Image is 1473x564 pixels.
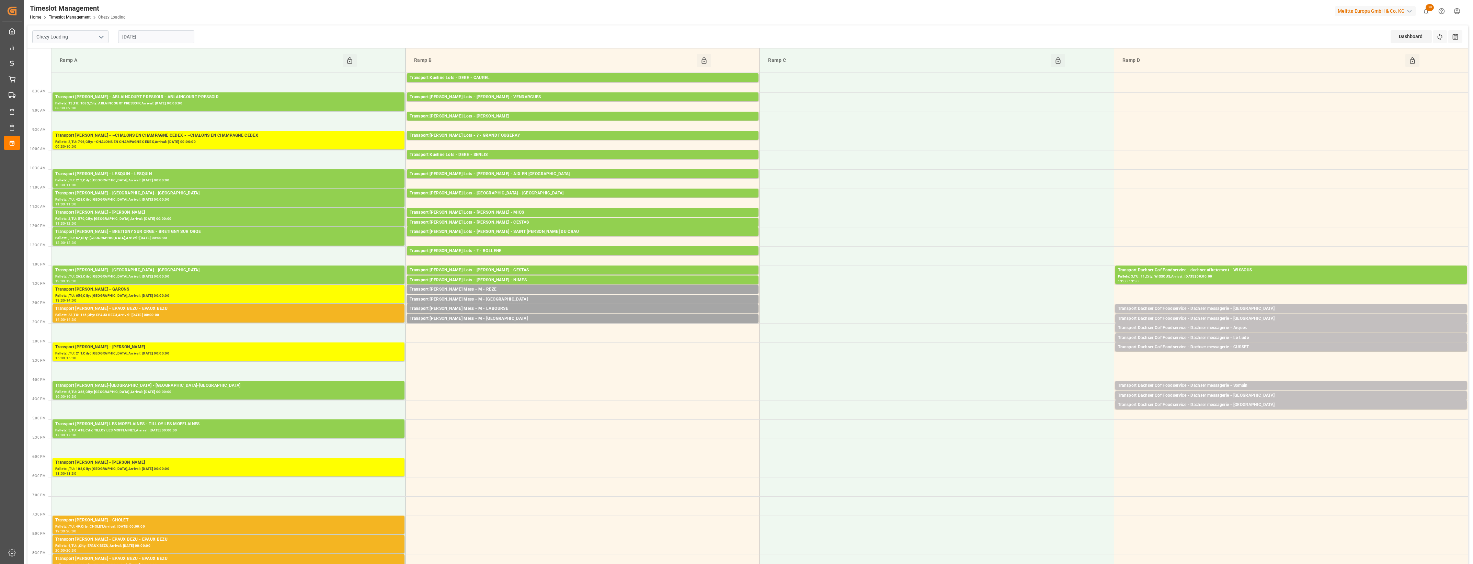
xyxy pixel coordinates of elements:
[410,209,756,216] div: Transport [PERSON_NAME] Lots - [PERSON_NAME] - MIOS
[32,339,46,343] span: 3:00 PM
[30,166,46,170] span: 10:30 AM
[55,543,402,549] div: Pallets: 4,TU: ,City: EPAUX BEZU,Arrival: [DATE] 00:00:00
[96,32,106,42] button: open menu
[32,436,46,439] span: 5:30 PM
[1118,351,1464,357] div: Pallets: ,TU: 88,City: [GEOGRAPHIC_DATA],Arrival: [DATE] 00:00:00
[66,357,76,360] div: 15:30
[410,315,756,322] div: Transport [PERSON_NAME] Mess - M - [GEOGRAPHIC_DATA]
[410,178,756,183] div: Pallets: ,TU: 67,City: [GEOGRAPHIC_DATA],Arrival: [DATE] 00:00:00
[55,433,65,437] div: 17:00
[66,222,76,225] div: 12:00
[66,472,76,475] div: 18:30
[1118,280,1128,283] div: 13:00
[410,75,756,81] div: Transport Kuehne Lots - DERE - CAUREL
[1118,341,1464,347] div: Pallets: 1,TU: 62,City: [GEOGRAPHIC_DATA],Arrival: [DATE] 00:00:00
[55,228,402,235] div: Transport [PERSON_NAME] - BRETIGNY SUR ORGE - BRETIGNY SUR ORGE
[66,203,76,206] div: 11:30
[410,277,756,284] div: Transport [PERSON_NAME] Lots - [PERSON_NAME] - NIMES
[30,205,46,208] span: 11:30 AM
[410,216,756,222] div: Pallets: 2,TU: 98,City: MIOS,Arrival: [DATE] 00:00:00
[55,274,402,280] div: Pallets: ,TU: 262,City: [GEOGRAPHIC_DATA],Arrival: [DATE] 00:00:00
[55,351,402,357] div: Pallets: ,TU: 211,City: [GEOGRAPHIC_DATA],Arrival: [DATE] 00:00:00
[66,530,76,533] div: 20:00
[410,219,756,226] div: Transport [PERSON_NAME] Lots - [PERSON_NAME] - CESTAS
[65,433,66,437] div: -
[32,532,46,535] span: 8:00 PM
[65,299,66,302] div: -
[65,106,66,110] div: -
[410,151,756,158] div: Transport Kuehne Lots - DERE - SENLIS
[32,262,46,266] span: 1:00 PM
[1391,30,1432,43] div: Dashboard
[30,3,126,13] div: Timeslot Management
[1118,322,1464,328] div: Pallets: 1,TU: 40,City: [GEOGRAPHIC_DATA],Arrival: [DATE] 00:00:00
[55,305,402,312] div: Transport [PERSON_NAME] - EPAUX BEZU - EPAUX BEZU
[65,472,66,475] div: -
[55,145,65,148] div: 09:30
[32,474,46,478] span: 6:30 PM
[66,280,76,283] div: 13:30
[55,357,65,360] div: 15:00
[55,389,402,395] div: Pallets: 5,TU: 355,City: [GEOGRAPHIC_DATA],Arrival: [DATE] 00:00:00
[55,428,402,433] div: Pallets: 5,TU: 418,City: TILLOY LES MOFFLAINES,Arrival: [DATE] 00:00:00
[1335,4,1418,18] button: Melitta Europa GmbH & Co. KG
[55,382,402,389] div: Transport [PERSON_NAME]-[GEOGRAPHIC_DATA] - [GEOGRAPHIC_DATA]-[GEOGRAPHIC_DATA]
[66,145,76,148] div: 10:00
[55,222,65,225] div: 11:30
[1426,4,1434,11] span: 38
[1118,382,1464,389] div: Transport Dachser Cof Foodservice - Dachser messagerie - Somain
[32,320,46,324] span: 2:30 PM
[410,293,756,299] div: Pallets: ,TU: 53,City: REZE,Arrival: [DATE] 00:00:00
[66,299,76,302] div: 14:00
[66,549,76,552] div: 20:30
[410,81,756,87] div: Pallets: 2,TU: 289,City: [GEOGRAPHIC_DATA],Arrival: [DATE] 00:00:00
[410,120,756,126] div: Pallets: 1,TU: ,City: CARQUEFOU,Arrival: [DATE] 00:00:00
[32,128,46,132] span: 9:30 AM
[65,203,66,206] div: -
[410,305,756,312] div: Transport [PERSON_NAME] Mess - M - LABOURSE
[55,524,402,530] div: Pallets: ,TU: 49,City: CHOLET,Arrival: [DATE] 00:00:00
[410,228,756,235] div: Transport [PERSON_NAME] Lots - [PERSON_NAME] - SAINT [PERSON_NAME] DU CRAU
[410,303,756,309] div: Pallets: ,TU: 50,City: [GEOGRAPHIC_DATA],Arrival: [DATE] 00:00:00
[55,530,65,533] div: 19:30
[65,280,66,283] div: -
[65,530,66,533] div: -
[1118,305,1464,312] div: Transport Dachser Cof Foodservice - Dachser messagerie - [GEOGRAPHIC_DATA]
[1120,54,1405,67] div: Ramp D
[410,197,756,203] div: Pallets: ,TU: 122,City: [GEOGRAPHIC_DATA],Arrival: [DATE] 00:00:00
[55,190,402,197] div: Transport [PERSON_NAME] - [GEOGRAPHIC_DATA] - [GEOGRAPHIC_DATA]
[410,235,756,241] div: Pallets: 11,TU: 261,City: [GEOGRAPHIC_DATA][PERSON_NAME],Arrival: [DATE] 00:00:00
[410,274,756,280] div: Pallets: ,TU: 257,City: CESTAS,Arrival: [DATE] 00:00:00
[410,312,756,318] div: Pallets: 1,TU: 64,City: LABOURSE,Arrival: [DATE] 00:00:00
[55,235,402,241] div: Pallets: ,TU: 62,City: [GEOGRAPHIC_DATA],Arrival: [DATE] 00:00:00
[1118,335,1464,341] div: Transport Dachser Cof Foodservice - Dachser messagerie - Le Lude
[30,15,41,20] a: Home
[55,171,402,178] div: Transport [PERSON_NAME] - LESQUIN - LESQUIN
[410,322,756,328] div: Pallets: 1,TU: 6,City: [GEOGRAPHIC_DATA],Arrival: [DATE] 00:00:00
[32,397,46,401] span: 4:30 PM
[410,284,756,290] div: Pallets: ,TU: 404,City: [GEOGRAPHIC_DATA],Arrival: [DATE] 00:00:00
[65,222,66,225] div: -
[55,318,65,321] div: 14:00
[55,94,402,101] div: Transport [PERSON_NAME] - ABLAINCOURT PRESSOIR - ABLAINCOURT PRESSOIR
[55,132,402,139] div: Transport [PERSON_NAME] - ~CHALONS EN CHAMPAGNE CEDEX - ~CHALONS EN CHAMPAGNE CEDEX
[410,248,756,255] div: Transport [PERSON_NAME] Lots - ? - BOLLENE
[55,312,402,318] div: Pallets: 23,TU: 145,City: EPAUX BEZU,Arrival: [DATE] 00:00:00
[49,15,91,20] a: Timeslot Management
[410,158,756,164] div: Pallets: 2,TU: 1221,City: [GEOGRAPHIC_DATA],Arrival: [DATE] 00:00:00
[55,280,65,283] div: 13:00
[65,549,66,552] div: -
[66,318,76,321] div: 14:30
[410,226,756,232] div: Pallets: 2,TU: 320,City: CESTAS,Arrival: [DATE] 00:00:00
[411,54,697,67] div: Ramp B
[55,286,402,293] div: Transport [PERSON_NAME] - GARONS
[65,318,66,321] div: -
[410,113,756,120] div: Transport [PERSON_NAME] Lots - [PERSON_NAME]
[65,241,66,244] div: -
[1118,315,1464,322] div: Transport Dachser Cof Foodservice - Dachser messagerie - [GEOGRAPHIC_DATA]
[65,395,66,398] div: -
[66,106,76,110] div: 09:00
[55,536,402,543] div: Transport [PERSON_NAME] - EPAUX BEZU - EPAUX BEZU
[410,139,756,145] div: Pallets: 11,TU: 922,City: [GEOGRAPHIC_DATA],Arrival: [DATE] 00:00:00
[1418,3,1434,19] button: show 38 new notifications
